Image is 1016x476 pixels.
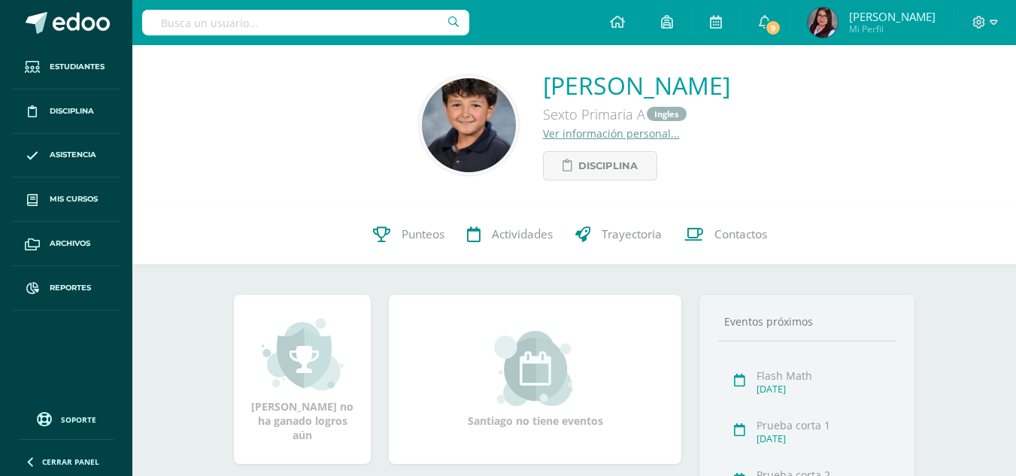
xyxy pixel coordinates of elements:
div: Sexto Primaria A [543,102,730,126]
a: Ver información personal... [543,126,680,141]
div: Prueba corta 1 [757,418,891,432]
span: Disciplina [578,152,638,180]
span: [PERSON_NAME] [849,9,936,24]
a: Archivos [12,222,120,266]
a: Soporte [18,408,114,429]
span: Trayectoria [602,227,662,243]
a: Estudiantes [12,45,120,89]
span: Actividades [492,227,553,243]
a: Punteos [362,205,456,265]
img: event_small.png [494,331,576,406]
span: Mis cursos [50,193,98,205]
a: Disciplina [12,89,120,134]
a: Mis cursos [12,177,120,222]
div: Santiago no tiene eventos [460,331,611,428]
a: Disciplina [543,151,657,180]
span: Soporte [61,414,96,425]
span: Cerrar panel [42,456,99,467]
span: Contactos [714,227,767,243]
input: Busca un usuario... [142,10,469,35]
div: [PERSON_NAME] no ha ganado logros aún [249,317,356,442]
div: [DATE] [757,383,891,396]
span: Mi Perfil [849,23,936,35]
a: Asistencia [12,134,120,178]
img: achievement_small.png [262,317,344,392]
span: Asistencia [50,149,96,161]
a: Reportes [12,266,120,311]
span: Reportes [50,282,91,294]
span: Archivos [50,238,90,250]
img: 4ac54d7be704febfab3d05e6b3fc4525.png [422,78,516,172]
span: 9 [765,20,781,36]
a: Actividades [456,205,564,265]
a: Ingles [647,107,687,121]
span: Punteos [402,227,444,243]
div: [DATE] [757,432,891,445]
a: [PERSON_NAME] [543,69,730,102]
div: Eventos próximos [718,314,896,329]
span: Disciplina [50,105,94,117]
span: Estudiantes [50,61,105,73]
a: Contactos [673,205,778,265]
img: ca6d2985ec22034c30b4afe4d0fb5c41.png [808,8,838,38]
a: Trayectoria [564,205,673,265]
div: Flash Math [757,368,891,383]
